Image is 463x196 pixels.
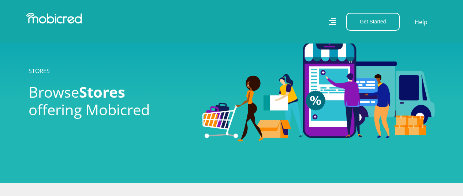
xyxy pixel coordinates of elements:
[29,67,50,75] a: STORES
[79,82,125,102] span: Stores
[29,83,191,118] h2: Browse offering Mobicred
[202,41,435,142] img: Stores
[414,17,428,27] a: Help
[346,13,400,31] button: Get Started
[26,13,82,24] img: Mobicred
